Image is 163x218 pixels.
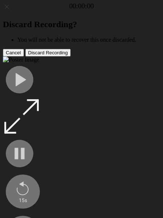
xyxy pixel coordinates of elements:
[17,37,160,43] li: You will not be able to recover this once discarded.
[3,49,24,56] button: Cancel
[25,49,71,56] button: Discard Recording
[3,20,160,29] h2: Discard Recording?
[69,2,94,10] a: 00:00:00
[3,56,39,63] img: Poster Image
